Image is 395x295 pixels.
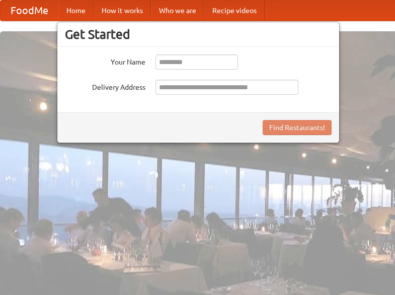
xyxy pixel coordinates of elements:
[204,1,265,21] a: Recipe videos
[65,80,145,92] label: Delivery Address
[65,54,145,67] label: Your Name
[58,1,94,21] a: Home
[151,1,204,21] a: Who we are
[1,1,58,21] a: FoodMe
[94,1,151,21] a: How it works
[65,27,332,42] h3: Get Started
[263,120,332,135] button: Find Restaurants!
